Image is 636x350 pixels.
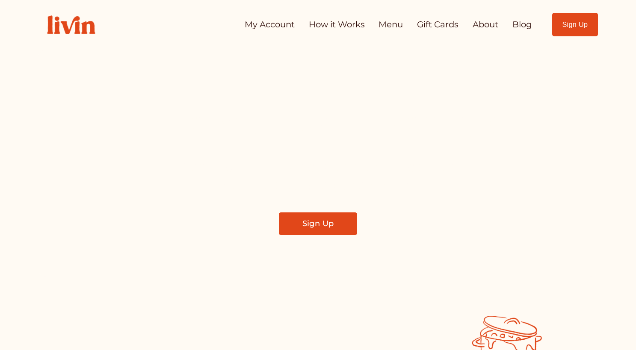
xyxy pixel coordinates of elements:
a: My Account [245,16,295,33]
a: About [473,16,498,33]
a: Blog [512,16,532,33]
iframe: chat widget [600,316,627,341]
a: Sign Up [552,13,598,36]
img: Livin [38,6,104,43]
a: Menu [379,16,403,33]
span: Take Back Your Evenings [136,101,500,143]
a: How it Works [309,16,365,33]
span: Find a local chef who prepares customized, healthy meals in your kitchen [177,157,459,194]
a: Gift Cards [417,16,459,33]
a: Sign Up [279,212,357,235]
